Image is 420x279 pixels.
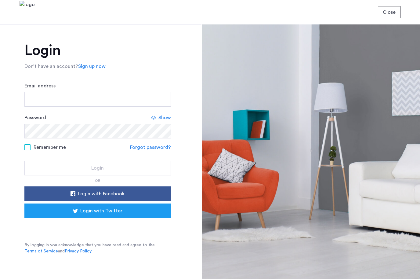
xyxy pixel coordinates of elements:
[24,114,46,121] label: Password
[24,186,171,201] button: button
[24,248,58,254] a: Terms of Service
[80,207,122,215] span: Login with Twitter
[24,64,78,69] span: Don’t have an account?
[383,9,396,16] span: Close
[24,161,171,175] button: button
[158,114,171,121] span: Show
[378,6,400,18] button: button
[130,144,171,151] a: Forgot password?
[24,204,171,218] button: button
[78,63,106,70] a: Sign up now
[95,179,100,182] span: or
[24,82,56,90] label: Email address
[20,1,35,24] img: logo
[65,248,92,254] a: Privacy Policy
[34,144,66,151] span: Remember me
[24,242,171,254] p: By logging in you acknowledge that you have read and agree to the and .
[91,164,104,172] span: Login
[24,43,171,58] h1: Login
[78,190,125,197] span: Login with Facebook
